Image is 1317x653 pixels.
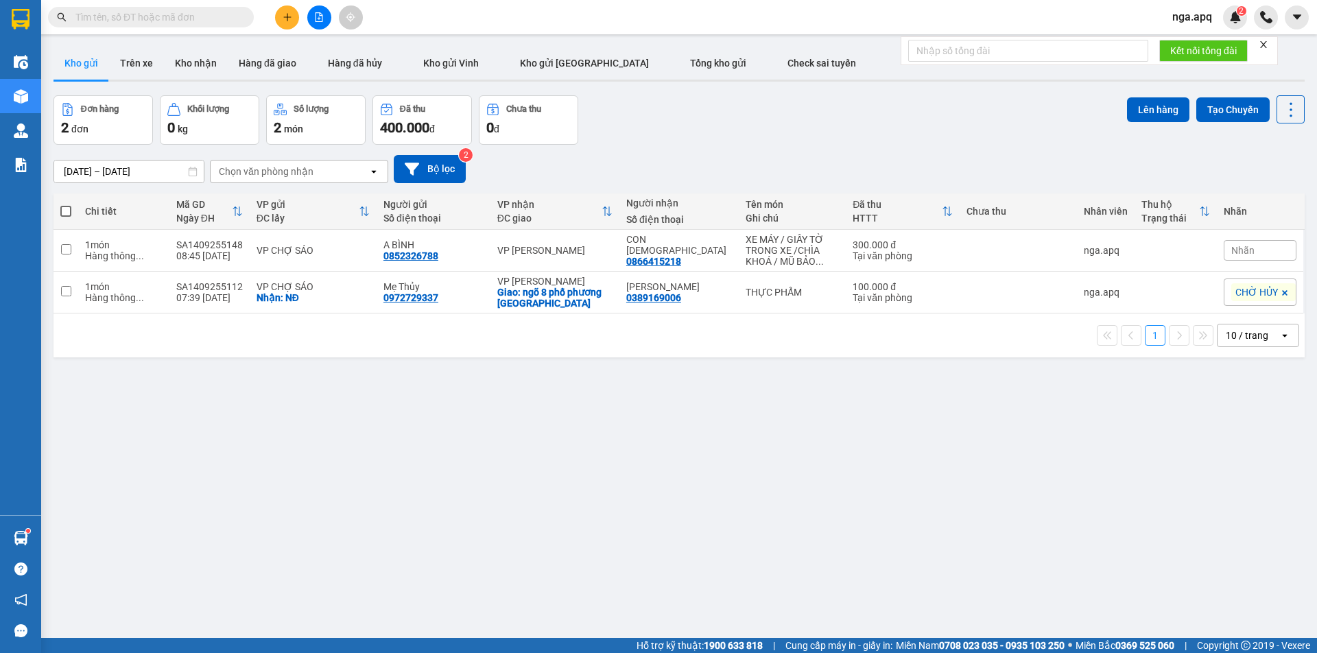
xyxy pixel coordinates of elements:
div: 1 món [85,239,162,250]
button: Kết nối tổng đài [1159,40,1248,62]
button: Lên hàng [1127,97,1189,122]
div: ĐC giao [497,213,602,224]
span: close [1259,40,1268,49]
span: nga.apq [1161,8,1223,25]
div: A BÌNH [383,239,484,250]
div: Nhân viên [1084,206,1128,217]
button: plus [275,5,299,29]
div: Ngày ĐH [176,213,232,224]
button: Trên xe [109,47,164,80]
button: Bộ lọc [394,155,466,183]
span: ... [816,256,824,267]
button: 1 [1145,325,1165,346]
button: Kho nhận [164,47,228,80]
button: Kho gửi [54,47,109,80]
sup: 2 [459,148,473,162]
span: Miền Bắc [1076,638,1174,653]
div: Trạng thái [1141,213,1199,224]
div: nga.apq [1084,287,1128,298]
img: warehouse-icon [14,55,28,69]
div: Tên món [746,199,839,210]
img: warehouse-icon [14,89,28,104]
span: ... [136,292,144,303]
div: nga.apq [1084,245,1128,256]
span: CHỜ HỦY [1235,286,1278,298]
input: Tìm tên, số ĐT hoặc mã đơn [75,10,237,25]
span: Hàng đã hủy [328,58,382,69]
div: Mẹ Thủy [383,281,484,292]
div: Thu hộ [1141,199,1199,210]
button: Chưa thu0đ [479,95,578,145]
div: Linh Chi [626,281,732,292]
div: VP nhận [497,199,602,210]
div: SA1409255112 [176,281,243,292]
span: notification [14,593,27,606]
div: 1 món [85,281,162,292]
div: 10 / trang [1226,329,1268,342]
div: Chưa thu [506,104,541,114]
button: caret-down [1285,5,1309,29]
span: 0 [167,119,175,136]
span: ⚪️ [1068,643,1072,648]
div: SA1409255148 [176,239,243,250]
div: Chưa thu [966,206,1070,217]
span: Kho gửi Vinh [423,58,479,69]
img: logo-vxr [12,9,29,29]
div: Nhãn [1224,206,1296,217]
span: caret-down [1291,11,1303,23]
span: kg [178,123,188,134]
svg: open [368,166,379,177]
div: 100.000 đ [853,281,953,292]
span: đ [429,123,435,134]
th: Toggle SortBy [1135,193,1217,230]
div: Chi tiết [85,206,162,217]
span: Nhãn [1231,245,1255,256]
div: VP CHỢ SÁO [257,245,370,256]
div: VP [PERSON_NAME] [497,245,613,256]
div: Số điện thoại [383,213,484,224]
th: Toggle SortBy [169,193,250,230]
div: 0866415218 [626,256,681,267]
div: Tại văn phòng [853,250,953,261]
button: Đơn hàng2đơn [54,95,153,145]
button: Tạo Chuyến [1196,97,1270,122]
strong: 0369 525 060 [1115,640,1174,651]
div: 0389169006 [626,292,681,303]
span: Hỗ trợ kỹ thuật: [637,638,763,653]
div: Chọn văn phòng nhận [219,165,313,178]
div: Hàng thông thường [85,250,162,261]
div: Đã thu [400,104,425,114]
div: VP gửi [257,199,359,210]
div: 08:45 [DATE] [176,250,243,261]
span: plus [283,12,292,22]
img: warehouse-icon [14,531,28,545]
div: Số lượng [294,104,329,114]
span: message [14,624,27,637]
div: Ghi chú [746,213,839,224]
span: aim [346,12,355,22]
button: aim [339,5,363,29]
div: Người nhận [626,198,732,209]
button: Khối lượng0kg [160,95,259,145]
div: Số điện thoại [626,214,732,225]
sup: 1 [26,529,30,533]
th: Toggle SortBy [250,193,377,230]
th: Toggle SortBy [846,193,960,230]
span: Tổng kho gửi [690,58,746,69]
div: Đã thu [853,199,942,210]
div: THỰC PHẨM [746,287,839,298]
span: 2 [274,119,281,136]
div: 0852326788 [383,250,438,261]
span: đ [494,123,499,134]
svg: open [1279,330,1290,341]
div: Nhận: NĐ [257,292,370,303]
img: phone-icon [1260,11,1272,23]
div: 07:39 [DATE] [176,292,243,303]
div: Hàng thông thường [85,292,162,303]
button: Số lượng2món [266,95,366,145]
div: VP CHỢ SÁO [257,281,370,292]
div: 300.000 đ [853,239,953,250]
div: VP [PERSON_NAME] [497,276,613,287]
div: Khối lượng [187,104,229,114]
span: question-circle [14,562,27,575]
